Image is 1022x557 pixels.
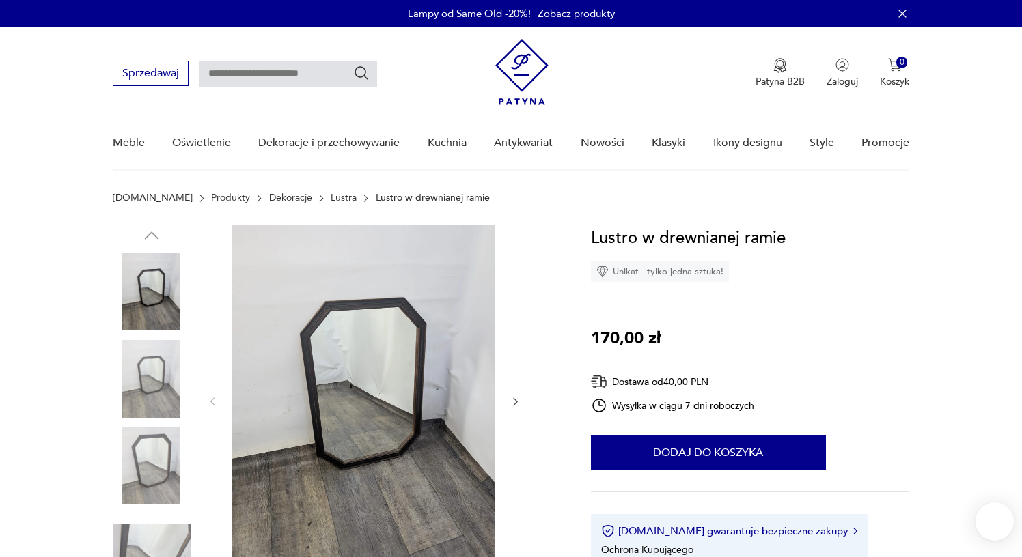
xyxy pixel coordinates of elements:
img: Ikona dostawy [591,373,607,390]
a: [DOMAIN_NAME] [113,192,193,203]
a: Zobacz produkty [538,7,615,20]
img: Ikona certyfikatu [601,524,615,538]
p: Patyna B2B [756,75,805,88]
div: Wysyłka w ciągu 7 dni roboczych [591,397,755,414]
p: Koszyk [880,75,909,88]
p: Zaloguj [827,75,858,88]
img: Zdjęcie produktu Lustro w drewnianej ramie [113,427,191,504]
a: Dekoracje i przechowywanie [258,117,400,169]
a: Antykwariat [494,117,553,169]
iframe: Smartsupp widget button [976,502,1014,541]
a: Meble [113,117,145,169]
button: [DOMAIN_NAME] gwarantuje bezpieczne zakupy [601,524,857,538]
div: Dostawa od 40,00 PLN [591,373,755,390]
img: Ikona medalu [773,58,787,73]
img: Zdjęcie produktu Lustro w drewnianej ramie [113,253,191,330]
p: Lustro w drewnianej ramie [376,192,490,203]
a: Ikona medaluPatyna B2B [756,58,805,88]
h1: Lustro w drewnianej ramie [591,225,786,251]
img: Ikonka użytkownika [835,58,849,72]
a: Kuchnia [428,117,467,169]
a: Oświetlenie [172,117,231,169]
a: Produkty [211,192,250,203]
div: Unikat - tylko jedna sztuka! [591,261,729,282]
p: 170,00 zł [591,326,661,352]
a: Sprzedawaj [113,70,189,79]
a: Dekoracje [269,192,312,203]
a: Klasyki [652,117,685,169]
button: Szukaj [353,65,370,81]
img: Ikona diamentu [596,266,609,278]
img: Ikona strzałki w prawo [853,528,857,534]
button: 0Koszyk [880,58,909,88]
div: 0 [896,57,908,68]
button: Zaloguj [827,58,858,88]
a: Lustra [331,192,357,203]
button: Patyna B2B [756,58,805,88]
li: Ochrona Kupującego [601,543,693,556]
img: Patyna - sklep z meblami i dekoracjami vintage [495,39,549,105]
a: Ikony designu [713,117,782,169]
img: Zdjęcie produktu Lustro w drewnianej ramie [113,340,191,418]
a: Nowości [581,117,624,169]
button: Sprzedawaj [113,61,189,86]
p: Lampy od Same Old -20%! [408,7,531,20]
a: Promocje [861,117,909,169]
button: Dodaj do koszyka [591,435,826,470]
a: Style [810,117,834,169]
img: Ikona koszyka [888,58,902,72]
